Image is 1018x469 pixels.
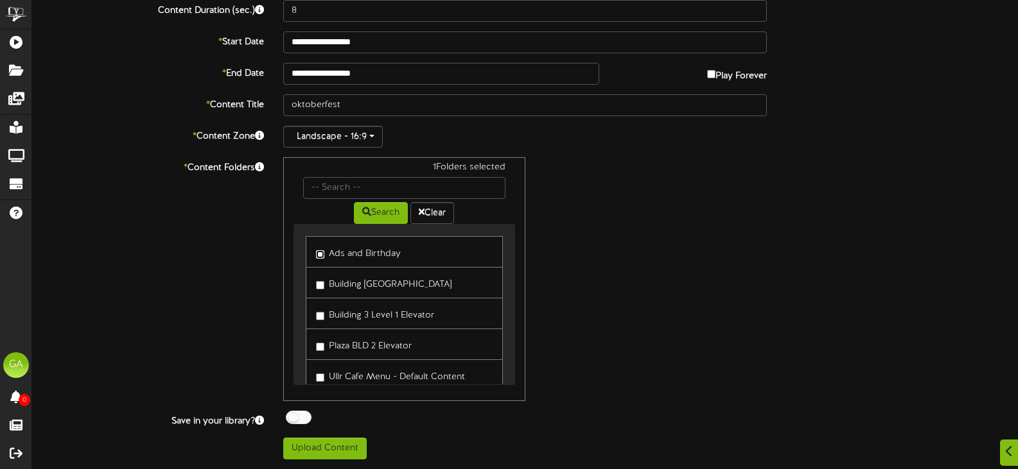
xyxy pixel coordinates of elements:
div: 1 Folders selected [294,161,514,177]
input: Ullr Cafe Menu - Default Content Folder [316,373,324,382]
button: Landscape - 16:9 [283,126,383,148]
label: Ads and Birthday [316,243,401,260]
button: Clear [410,202,454,224]
input: -- Search -- [303,177,505,199]
div: GA [3,352,29,378]
span: 0 [19,394,30,406]
input: Building [GEOGRAPHIC_DATA] [316,281,324,289]
label: Building [GEOGRAPHIC_DATA] [316,274,452,291]
label: Save in your library? [22,411,274,428]
label: Ullr Cafe Menu - Default Content Folder [316,366,492,397]
input: Building 3 Level 1 Elevator [316,312,324,320]
label: End Date [22,63,274,80]
input: Play Forever [707,70,715,78]
label: Start Date [22,31,274,49]
button: Search [354,202,408,224]
input: Title of this Content [283,94,767,116]
label: Content Zone [22,126,274,143]
input: Plaza BLD 2 Elevator [316,343,324,351]
button: Upload Content [283,438,367,459]
label: Building 3 Level 1 Elevator [316,305,434,322]
label: Plaza BLD 2 Elevator [316,336,412,353]
label: Play Forever [707,63,767,83]
label: Content Title [22,94,274,112]
label: Content Folders [22,157,274,175]
input: Ads and Birthday [316,250,324,259]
